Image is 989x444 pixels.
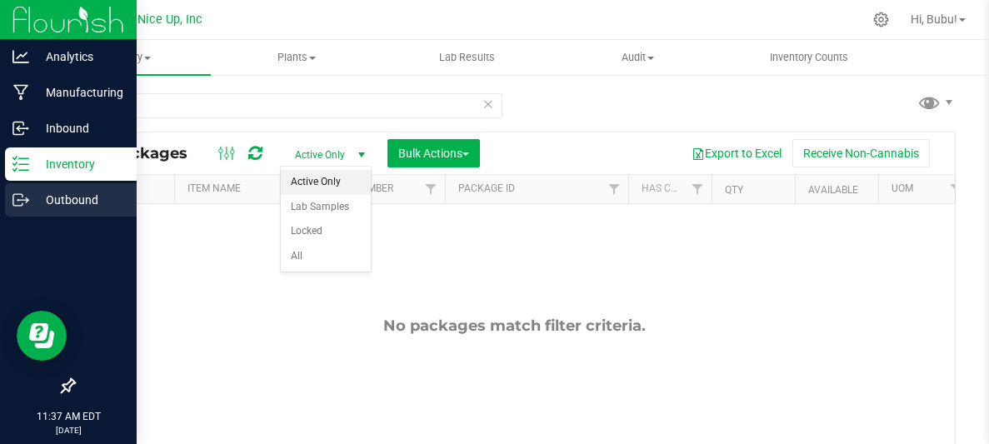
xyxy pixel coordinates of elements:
[458,182,515,194] a: Package ID
[747,50,871,65] span: Inventory Counts
[29,82,129,102] p: Manufacturing
[7,409,129,424] p: 11:37 AM EDT
[871,12,892,27] div: Manage settings
[137,12,202,27] span: Nice Up, Inc
[29,47,129,67] p: Analytics
[911,12,957,26] span: Hi, Bubu!
[281,219,371,244] li: Locked
[12,192,29,208] inline-svg: Outbound
[684,175,712,203] a: Filter
[942,175,970,203] a: Filter
[281,170,371,195] li: Active Only
[723,40,894,75] a: Inventory Counts
[601,175,628,203] a: Filter
[12,120,29,137] inline-svg: Inbound
[808,184,858,196] a: Available
[892,182,913,194] a: UOM
[12,48,29,65] inline-svg: Analytics
[74,317,955,335] div: No packages match filter criteria.
[12,156,29,172] inline-svg: Inventory
[281,244,371,269] li: All
[281,195,371,220] li: Lab Samples
[398,147,469,160] span: Bulk Actions
[211,40,382,75] a: Plants
[29,118,129,138] p: Inbound
[12,84,29,101] inline-svg: Manufacturing
[417,50,517,65] span: Lab Results
[552,40,723,75] a: Audit
[382,40,552,75] a: Lab Results
[87,144,204,162] span: All Packages
[628,175,712,204] th: Has COA
[17,311,67,361] iframe: Resource center
[553,50,722,65] span: Audit
[792,139,930,167] button: Receive Non-Cannabis
[417,175,445,203] a: Filter
[29,154,129,174] p: Inventory
[387,139,480,167] button: Bulk Actions
[681,139,792,167] button: Export to Excel
[482,93,494,115] span: Clear
[212,50,381,65] span: Plants
[73,93,502,118] input: Search Package ID, Item Name, SKU, Lot or Part Number...
[29,190,129,210] p: Outbound
[725,184,743,196] a: Qty
[7,424,129,437] p: [DATE]
[187,182,241,194] a: Item Name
